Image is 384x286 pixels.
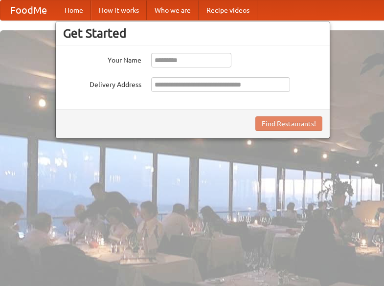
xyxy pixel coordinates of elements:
[63,77,141,89] label: Delivery Address
[255,116,322,131] button: Find Restaurants!
[63,26,322,41] h3: Get Started
[147,0,199,20] a: Who we are
[91,0,147,20] a: How it works
[0,0,57,20] a: FoodMe
[199,0,257,20] a: Recipe videos
[63,53,141,65] label: Your Name
[57,0,91,20] a: Home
